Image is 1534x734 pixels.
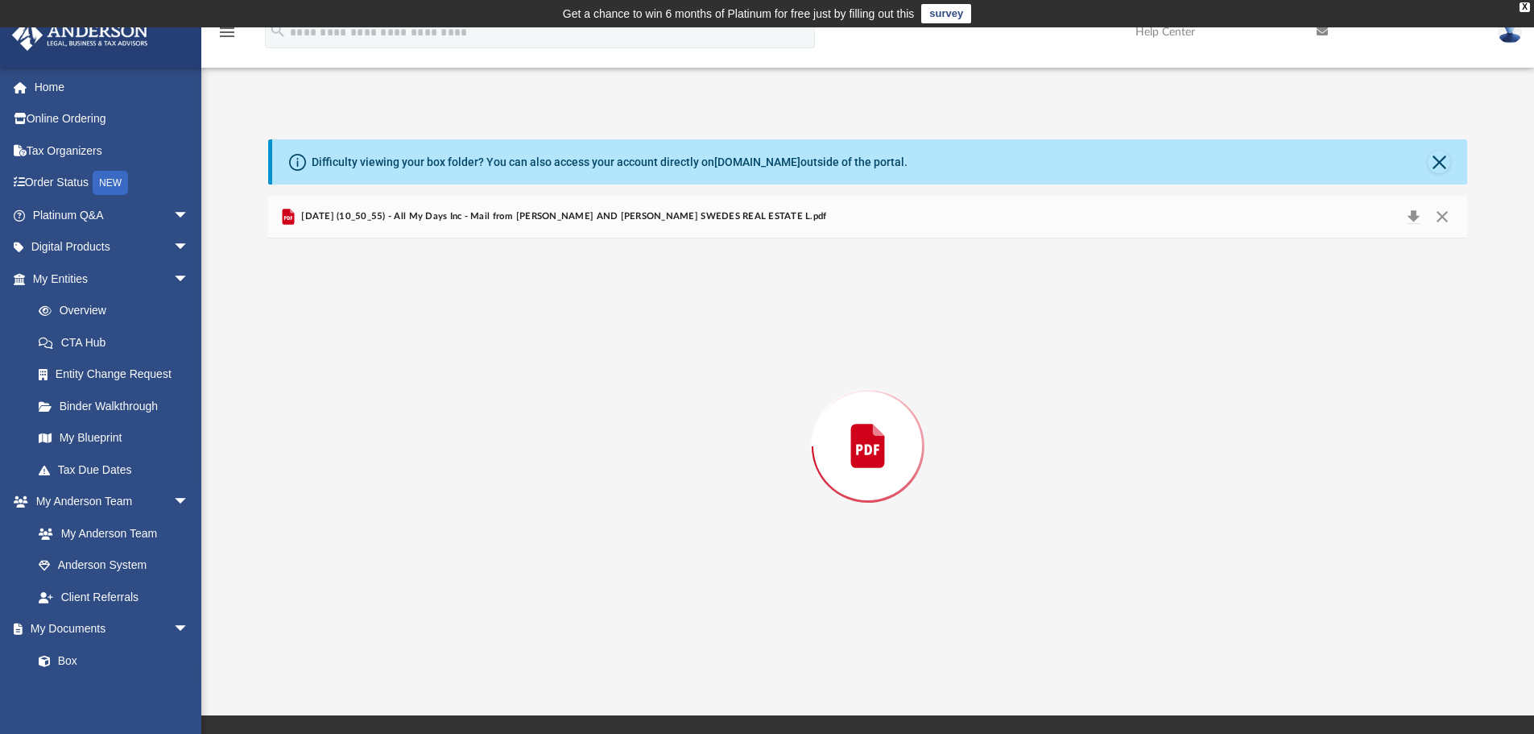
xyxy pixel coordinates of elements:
div: NEW [93,171,128,195]
a: Platinum Q&Aarrow_drop_down [11,199,213,231]
a: Tax Organizers [11,135,213,167]
a: Home [11,71,213,103]
a: My Anderson Team [23,517,197,549]
a: My Anderson Teamarrow_drop_down [11,486,205,518]
span: arrow_drop_down [173,263,205,296]
div: Preview [268,196,1468,654]
a: Client Referrals [23,581,205,613]
span: arrow_drop_down [173,486,205,519]
a: Overview [23,295,213,327]
i: search [269,22,287,39]
a: Box [23,645,197,677]
a: Entity Change Request [23,359,213,391]
a: Anderson System [23,549,205,582]
img: User Pic [1498,20,1522,44]
a: Order StatusNEW [11,167,213,200]
a: My Entitiesarrow_drop_down [11,263,213,295]
span: [DATE] (10_50_55) - All My Days Inc - Mail from [PERSON_NAME] AND [PERSON_NAME] SWEDES REAL ESTAT... [298,209,827,224]
a: Digital Productsarrow_drop_down [11,231,213,263]
a: [DOMAIN_NAME] [714,156,800,168]
a: Online Ordering [11,103,213,135]
div: Get a chance to win 6 months of Platinum for free just by filling out this [563,4,915,23]
button: Download [1399,205,1428,228]
div: Difficulty viewing your box folder? You can also access your account directly on outside of the p... [312,154,908,171]
span: arrow_drop_down [173,231,205,264]
a: menu [217,31,237,42]
span: arrow_drop_down [173,199,205,232]
span: arrow_drop_down [173,613,205,646]
a: Meeting Minutes [23,677,205,709]
a: CTA Hub [23,326,213,359]
div: close [1520,2,1530,12]
button: Close [1428,151,1450,173]
a: survey [921,4,971,23]
a: My Documentsarrow_drop_down [11,613,205,645]
a: Binder Walkthrough [23,390,213,422]
i: menu [217,23,237,42]
img: Anderson Advisors Platinum Portal [7,19,153,51]
button: Close [1428,205,1457,228]
a: My Blueprint [23,422,205,454]
a: Tax Due Dates [23,454,213,486]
